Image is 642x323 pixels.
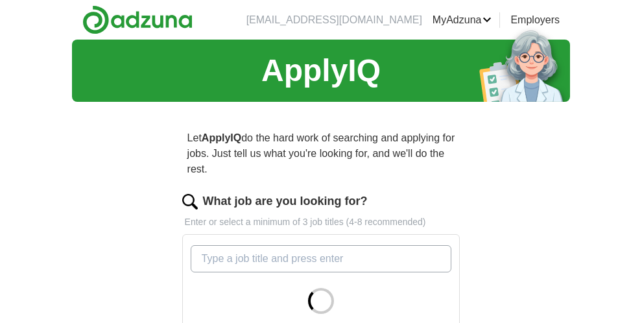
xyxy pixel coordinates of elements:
[182,125,460,182] p: Let do the hard work of searching and applying for jobs. Just tell us what you're looking for, an...
[202,132,241,143] strong: ApplyIQ
[510,12,560,28] a: Employers
[261,47,381,94] h1: ApplyIQ
[182,215,460,229] p: Enter or select a minimum of 3 job titles (4-8 recommended)
[191,245,452,272] input: Type a job title and press enter
[82,5,193,34] img: Adzuna logo
[203,193,368,210] label: What job are you looking for?
[182,194,198,209] img: search.png
[433,12,492,28] a: MyAdzuna
[246,12,422,28] li: [EMAIL_ADDRESS][DOMAIN_NAME]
